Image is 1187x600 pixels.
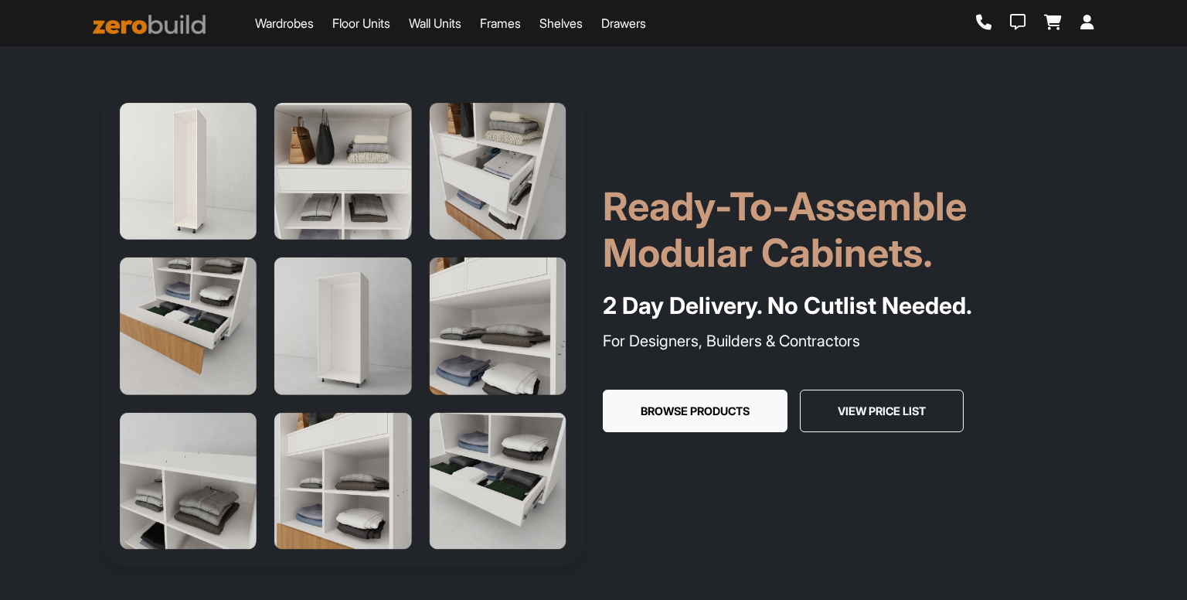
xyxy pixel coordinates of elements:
button: View Price List [800,390,964,433]
a: Frames [480,14,521,32]
img: Hero [102,85,584,568]
p: For Designers, Builders & Contractors [603,329,1085,353]
a: Shelves [539,14,583,32]
h4: 2 Day Delivery. No Cutlist Needed. [603,288,1085,323]
a: Drawers [601,14,646,32]
img: ZeroBuild logo [93,15,206,34]
h1: Ready-To-Assemble Modular Cabinets. [603,183,1085,276]
a: Login [1080,15,1094,32]
button: Browse Products [603,390,787,433]
a: Floor Units [332,14,390,32]
a: Wardrobes [255,14,314,32]
a: Wall Units [409,14,461,32]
